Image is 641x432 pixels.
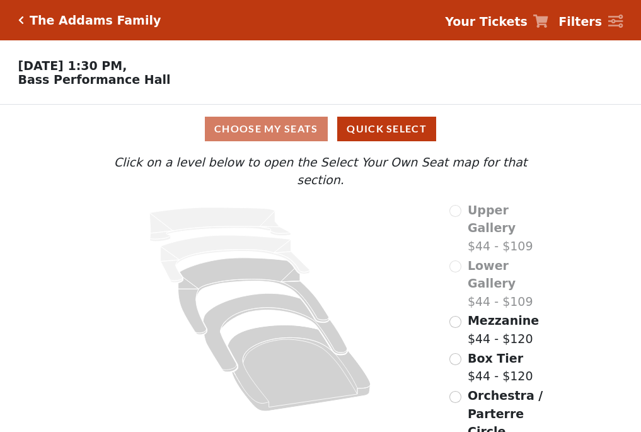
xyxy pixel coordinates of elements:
[468,259,516,291] span: Lower Gallery
[468,312,539,347] label: $44 - $120
[468,349,533,385] label: $44 - $120
[30,13,161,28] h5: The Addams Family
[445,13,548,31] a: Your Tickets
[445,15,528,28] strong: Your Tickets
[228,325,371,411] path: Orchestra / Parterre Circle - Seats Available: 58
[558,13,623,31] a: Filters
[468,351,523,365] span: Box Tier
[18,16,24,25] a: Click here to go back to filters
[468,201,552,255] label: $44 - $109
[558,15,602,28] strong: Filters
[337,117,436,141] button: Quick Select
[161,235,310,283] path: Lower Gallery - Seats Available: 0
[89,153,551,189] p: Click on a level below to open the Select Your Own Seat map for that section.
[150,207,291,242] path: Upper Gallery - Seats Available: 0
[468,257,552,311] label: $44 - $109
[468,203,516,235] span: Upper Gallery
[468,313,539,327] span: Mezzanine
